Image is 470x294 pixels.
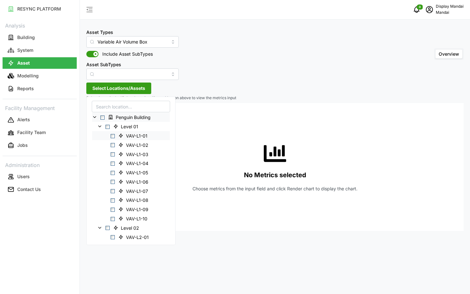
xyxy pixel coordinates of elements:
[3,140,77,151] button: Jobs
[3,83,77,94] button: Reports
[111,152,115,156] span: Select VAV-L1-03
[116,215,152,222] span: VAV-L1-10
[3,57,77,69] button: Asset
[116,150,153,158] span: VAV-L1-03
[3,170,77,183] a: Users
[17,142,28,148] p: Jobs
[3,126,77,139] a: Facility Team
[116,132,152,139] span: VAV-L1-01
[126,170,148,176] span: VAV-L1-05
[111,143,115,147] span: Select VAV-L1-02
[17,186,41,193] p: Contact Us
[17,47,33,53] p: System
[192,186,357,192] p: Choose metrics from the input field and click Render chart to display the chart.
[3,183,77,196] a: Contact Us
[86,95,464,101] p: Select items in the 'Select Locations/Assets' button above to view the metrics input
[111,198,115,203] span: Select VAV-L1-08
[126,133,147,139] span: VAV-L1-01
[111,134,115,138] span: Select VAV-L1-01
[126,160,148,167] span: VAV-L1-04
[419,5,421,9] span: 0
[3,44,77,57] a: System
[98,51,153,57] span: Include Asset SubTypes
[439,51,459,57] span: Overview
[436,10,464,16] p: Mandai
[3,171,77,182] button: Users
[111,171,115,175] span: Select VAV-L1-05
[17,60,30,66] p: Asset
[86,29,113,36] label: Asset Types
[111,123,143,130] span: Level 01
[116,114,151,121] span: Penguin Building
[3,114,77,126] button: Alerts
[3,31,77,44] a: Building
[111,224,144,231] span: Level 02
[3,127,77,139] button: Facility Team
[3,114,77,126] a: Alerts
[3,139,77,152] a: Jobs
[111,189,115,193] span: Select VAV-L1-07
[116,159,153,167] span: VAV-L1-04
[116,187,153,195] span: VAV-L1-07
[92,101,170,112] input: Search location...
[106,124,110,129] span: Select Level 01
[3,160,77,169] p: Administration
[126,216,147,222] span: VAV-L1-10
[3,69,77,82] a: Modelling
[126,179,148,185] span: VAV-L1-06
[3,82,77,95] a: Reports
[111,217,115,221] span: Select VAV-L1-10
[3,103,77,112] p: Facility Management
[410,3,423,16] button: notifications
[111,161,115,165] span: Select VAV-L1-04
[3,32,77,43] button: Building
[17,129,46,136] p: Facility Team
[126,188,148,194] span: VAV-L1-07
[126,206,148,213] span: VAV-L1-09
[116,233,153,241] span: VAV-L2-01
[3,70,77,82] button: Modelling
[126,142,148,148] span: VAV-L1-02
[126,234,149,240] span: VAV-L2-01
[3,20,77,30] p: Analysis
[86,97,176,245] div: Select Locations/Assets
[17,173,30,180] p: Users
[116,178,153,185] span: VAV-L1-06
[106,113,155,121] span: Penguin Building
[92,83,145,94] span: Select Locations/Assets
[423,3,436,16] button: schedule
[121,225,139,231] span: Level 02
[116,196,153,204] span: VAV-L1-08
[86,61,121,68] label: Asset SubTypes
[3,3,77,15] button: RESYNC PLATFORM
[126,151,148,157] span: VAV-L1-03
[116,205,153,213] span: VAV-L1-09
[436,4,464,10] p: Display Mandai
[17,6,61,12] p: RESYNC PLATFORM
[17,116,30,123] p: Alerts
[106,226,110,230] span: Select Level 02
[111,180,115,184] span: Select VAV-L1-06
[244,170,306,180] p: No Metrics selected
[17,85,34,92] p: Reports
[111,207,115,211] span: Select VAV-L1-09
[3,184,77,195] button: Contact Us
[86,83,151,94] button: Select Locations/Assets
[121,123,138,130] span: Level 01
[3,44,77,56] button: System
[111,235,115,239] span: Select VAV-L2-01
[116,169,153,176] span: VAV-L1-05
[116,141,153,148] span: VAV-L1-02
[126,197,148,203] span: VAV-L1-08
[100,115,105,120] span: Select Penguin Building
[17,73,39,79] p: Modelling
[17,34,35,41] p: Building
